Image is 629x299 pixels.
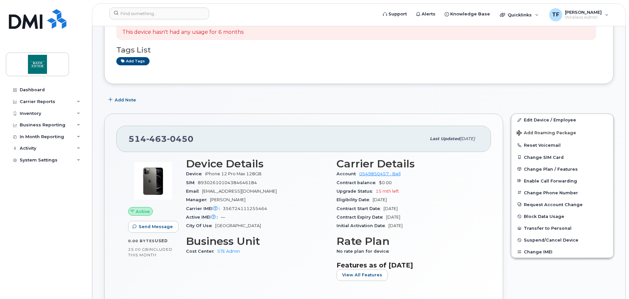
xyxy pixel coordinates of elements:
[104,94,142,106] button: Add Note
[215,223,261,228] span: [GEOGRAPHIC_DATA]
[495,8,543,21] div: Quicklinks
[337,235,479,247] h3: Rate Plan
[337,261,479,269] h3: Features as of [DATE]
[186,206,223,211] span: Carrier IMEI
[186,189,202,194] span: Email
[524,178,577,183] span: Enable Call Forwarding
[511,114,613,126] a: Edit Device / Employee
[210,197,245,202] span: [PERSON_NAME]
[186,215,221,220] span: Active IMEI
[223,206,267,211] span: 356724111255464
[386,215,400,220] span: [DATE]
[136,208,150,215] span: Active
[511,175,613,187] button: Enable Call Forwarding
[342,272,382,278] span: View All Features
[337,171,359,176] span: Account
[450,11,490,17] span: Knowledge Base
[217,249,240,254] a: STE Admin
[511,151,613,163] button: Change SIM Card
[337,206,384,211] span: Contract Start Date
[508,12,532,17] span: Quicklinks
[167,134,194,144] span: 0450
[337,197,373,202] span: Eligibility Date
[128,134,194,144] span: 514
[384,206,398,211] span: [DATE]
[511,187,613,199] button: Change Phone Number
[122,29,244,36] p: This device hasn't had any usage for 6 months
[133,161,173,201] img: image20231002-3703462-192i45l.jpeg
[388,11,407,17] span: Support
[411,8,440,21] a: Alerts
[388,223,403,228] span: [DATE]
[146,134,167,144] span: 463
[511,222,613,234] button: Transfer to Personal
[373,197,387,202] span: [DATE]
[511,163,613,175] button: Change Plan / Features
[511,139,613,151] button: Reset Voicemail
[565,10,602,15] span: [PERSON_NAME]
[517,130,576,137] span: Add Roaming Package
[337,158,479,170] h3: Carrier Details
[186,235,329,247] h3: Business Unit
[128,239,155,243] span: 0.00 Bytes
[186,223,215,228] span: City Of Use
[128,247,149,252] span: 25.00 GB
[115,97,136,103] span: Add Note
[116,46,601,54] h3: Tags List
[205,171,262,176] span: iPhone 12 Pro Max 128GB
[337,180,379,185] span: Contract balance
[511,199,613,210] button: Request Account Change
[128,247,173,258] span: included this month
[552,11,559,19] span: TF
[221,215,225,220] span: —
[186,158,329,170] h3: Device Details
[524,238,578,243] span: Suspend/Cancel Device
[545,8,613,21] div: Thomas Fleming
[379,180,392,185] span: $0.00
[337,223,388,228] span: Initial Activation Date
[337,269,388,281] button: View All Features
[155,238,168,243] span: used
[337,189,376,194] span: Upgrade Status
[440,8,495,21] a: Knowledge Base
[186,249,217,254] span: Cost Center
[109,8,209,19] input: Find something...
[460,136,475,141] span: [DATE]
[337,249,392,254] span: No rate plan for device
[430,136,460,141] span: Last updated
[139,224,173,230] span: Send Message
[116,57,150,65] a: Add tags
[128,221,178,233] button: Send Message
[337,215,386,220] span: Contract Expiry Date
[511,210,613,222] button: Block Data Usage
[524,166,578,171] span: Change Plan / Features
[198,180,257,185] span: 89302610104384646184
[422,11,435,17] span: Alerts
[202,189,277,194] span: [EMAIL_ADDRESS][DOMAIN_NAME]
[186,197,210,202] span: Manager
[376,189,399,194] span: 15 mth left
[186,171,205,176] span: Device
[378,8,411,21] a: Support
[511,126,613,139] button: Add Roaming Package
[565,15,602,20] span: Wireless Admin
[186,180,198,185] span: SIM
[359,171,401,176] a: 0549850457 - Bell
[511,234,613,246] button: Suspend/Cancel Device
[511,246,613,258] button: Change IMEI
